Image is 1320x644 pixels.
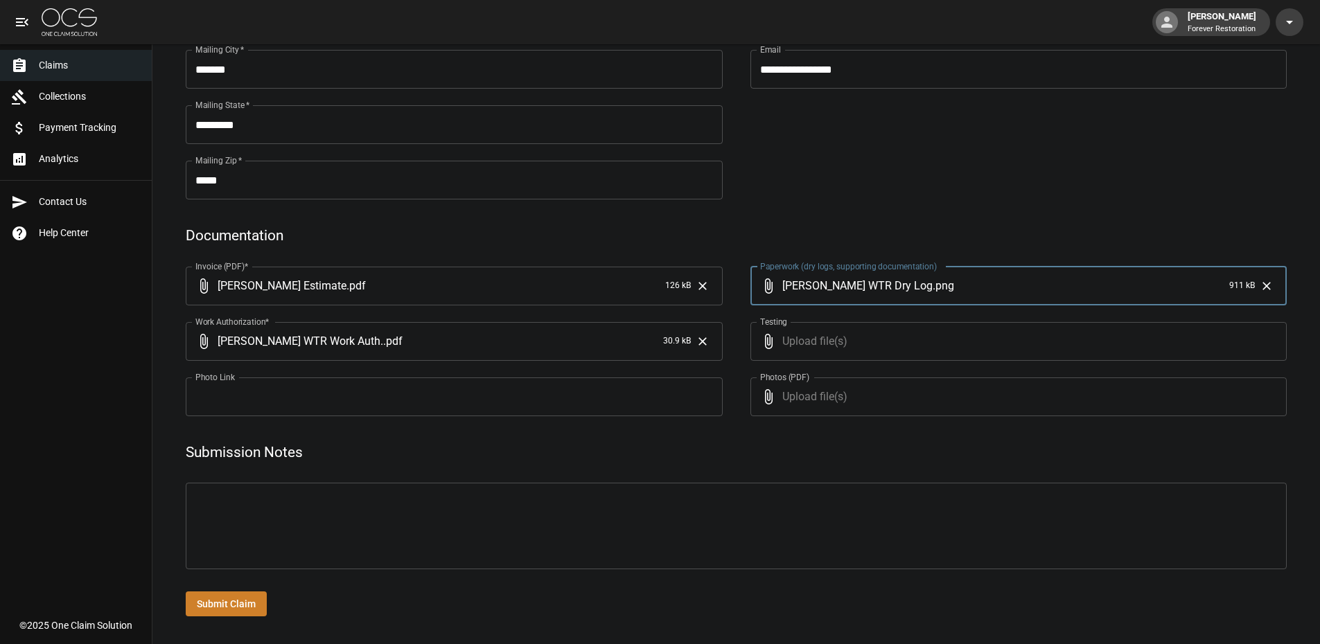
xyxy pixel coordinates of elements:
[1256,276,1277,296] button: Clear
[218,333,383,349] span: [PERSON_NAME] WTR Work Auth.
[39,226,141,240] span: Help Center
[39,89,141,104] span: Collections
[933,278,954,294] span: . png
[692,276,713,296] button: Clear
[663,334,691,348] span: 30.9 kB
[346,278,366,294] span: . pdf
[760,260,937,272] label: Paperwork (dry logs, supporting documentation)
[665,279,691,293] span: 126 kB
[195,154,243,166] label: Mailing Zip
[782,377,1250,416] span: Upload file(s)
[1229,279,1255,293] span: 911 kB
[782,322,1250,361] span: Upload file(s)
[760,44,781,55] label: Email
[1188,24,1256,35] p: Forever Restoration
[782,278,933,294] span: [PERSON_NAME] WTR Dry Log
[195,44,245,55] label: Mailing City
[19,618,132,632] div: © 2025 One Claim Solution
[195,371,235,383] label: Photo Link
[1182,10,1262,35] div: [PERSON_NAME]
[218,278,346,294] span: [PERSON_NAME] Estimate
[195,260,249,272] label: Invoice (PDF)*
[760,316,787,328] label: Testing
[383,333,403,349] span: . pdf
[186,591,267,617] button: Submit Claim
[39,120,141,135] span: Payment Tracking
[8,8,36,36] button: open drawer
[195,316,270,328] label: Work Authorization*
[195,99,249,111] label: Mailing State
[692,331,713,352] button: Clear
[39,152,141,166] span: Analytics
[39,195,141,209] span: Contact Us
[42,8,97,36] img: ocs-logo-white-transparent.png
[760,371,809,383] label: Photos (PDF)
[39,58,141,73] span: Claims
